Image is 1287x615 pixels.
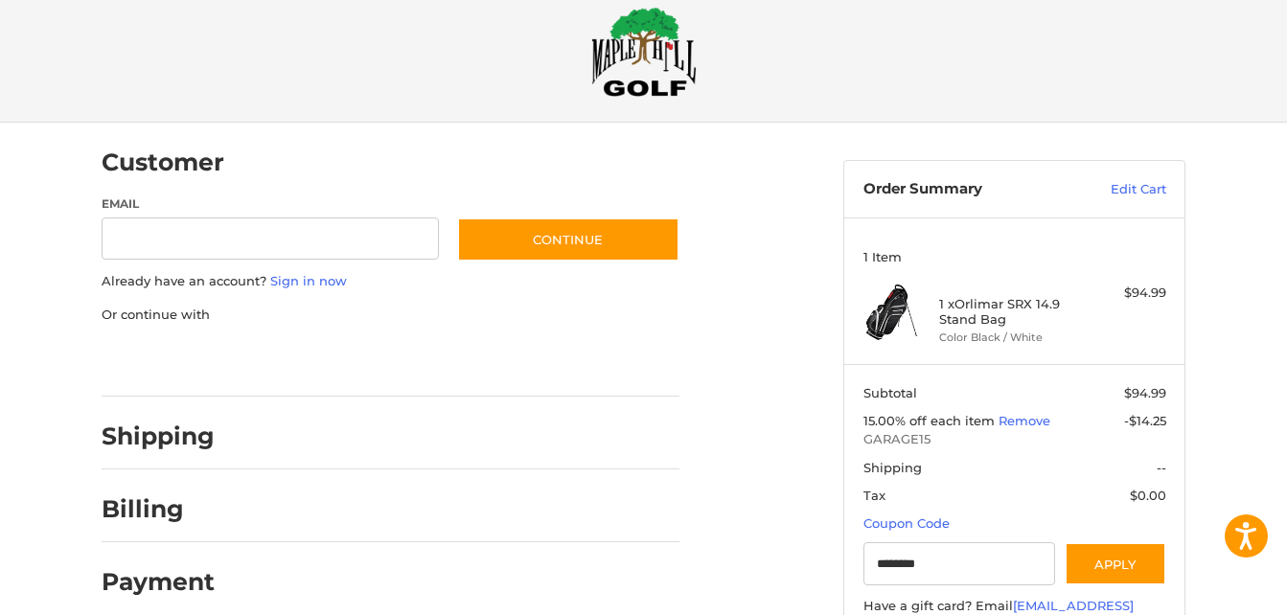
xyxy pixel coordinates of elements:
span: -- [1157,460,1166,475]
span: Tax [863,488,885,503]
h2: Payment [102,567,215,597]
div: $94.99 [1091,284,1166,303]
span: $0.00 [1130,488,1166,503]
span: GARAGE15 [863,430,1166,449]
p: Or continue with [102,306,679,325]
input: Gift Certificate or Coupon Code [863,542,1056,585]
h2: Shipping [102,421,215,451]
iframe: PayPal-venmo [421,343,564,377]
iframe: Google Customer Reviews [1129,563,1287,615]
a: Remove [999,413,1050,428]
li: Color Black / White [939,330,1086,346]
h2: Customer [102,148,224,177]
h4: 1 x Orlimar SRX 14.9 Stand Bag [939,296,1086,328]
button: Apply [1065,542,1166,585]
span: Subtotal [863,385,917,400]
p: Already have an account? [102,272,679,291]
span: -$14.25 [1124,413,1166,428]
a: Coupon Code [863,515,950,531]
a: Edit Cart [1069,180,1166,199]
h3: Order Summary [863,180,1069,199]
button: Continue [457,217,679,262]
img: Maple Hill Golf [591,7,697,97]
iframe: PayPal-paylater [258,343,402,377]
span: Shipping [863,460,922,475]
h2: Billing [102,494,214,524]
iframe: PayPal-paypal [96,343,240,377]
h3: 1 Item [863,249,1166,264]
span: 15.00% off each item [863,413,999,428]
label: Email [102,195,439,213]
span: $94.99 [1124,385,1166,400]
a: Sign in now [270,273,347,288]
